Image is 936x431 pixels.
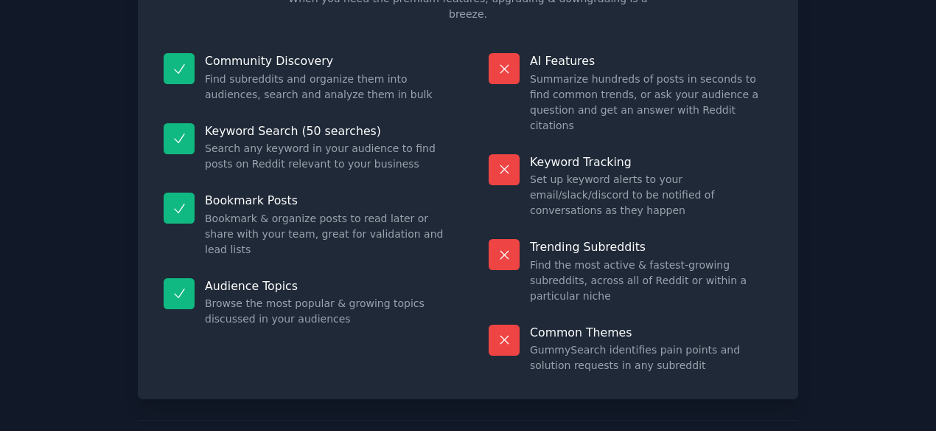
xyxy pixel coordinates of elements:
[530,239,772,255] p: Trending Subreddits
[530,72,772,134] dd: Summarize hundreds of posts in seconds to find common trends, or ask your audience a question and...
[530,342,772,373] dd: GummySearch identifies pain points and solution requests in any subreddit
[205,141,447,172] dd: Search any keyword in your audience to find posts on Reddit relevant to your business
[205,296,447,327] dd: Browse the most popular & growing topics discussed in your audiences
[205,278,447,294] p: Audience Topics
[205,211,447,258] dd: Bookmark & organize posts to read later or share with your team, great for validation and lead lists
[205,123,447,139] p: Keyword Search (50 searches)
[530,172,772,218] dd: Set up keyword alerts to your email/slack/discord to be notified of conversations as they happen
[205,53,447,69] p: Community Discovery
[530,154,772,170] p: Keyword Tracking
[205,72,447,103] dd: Find subreddits and organize them into audiences, search and analyze them in bulk
[530,325,772,340] p: Common Themes
[530,53,772,69] p: AI Features
[530,258,772,304] dd: Find the most active & fastest-growing subreddits, across all of Reddit or within a particular niche
[205,193,447,208] p: Bookmark Posts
